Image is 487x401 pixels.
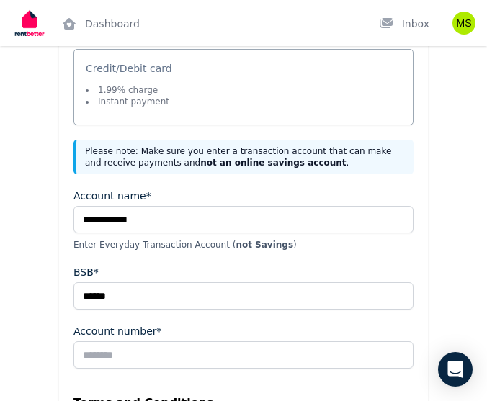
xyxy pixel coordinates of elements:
[86,96,169,107] li: Instant payment
[236,240,293,250] b: not Savings
[379,17,429,31] div: Inbox
[73,140,414,174] div: Please note: Make sure you enter a transaction account that can make and receive payments and .
[86,61,172,76] span: Credit/Debit card
[452,12,475,35] img: Moses Samuel
[200,158,346,168] b: not an online savings account
[438,352,473,387] div: Open Intercom Messenger
[73,189,151,203] label: Account name*
[73,324,162,338] label: Account number*
[73,239,414,251] p: Enter Everyday Transaction Account ( )
[86,84,169,96] li: 1.99% charge
[12,5,48,41] img: RentBetter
